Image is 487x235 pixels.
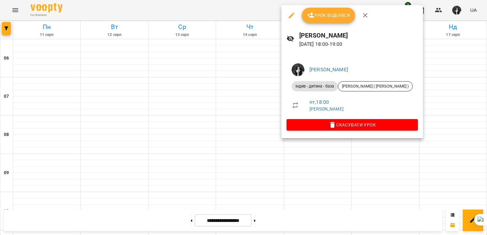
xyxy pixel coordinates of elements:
a: пт , 18:00 [309,99,329,105]
span: Скасувати Урок [292,121,413,129]
span: Індив - дитина - база [292,83,338,89]
div: [PERSON_NAME] ( [PERSON_NAME] ) [338,81,413,91]
button: Скасувати Урок [287,119,418,131]
p: [DATE] 18:00 - 19:00 [299,40,418,48]
span: Урок відбувся [307,11,350,19]
span: [PERSON_NAME] ( [PERSON_NAME] ) [338,83,412,89]
button: Урок відбувся [302,8,355,23]
a: [PERSON_NAME] [309,67,348,73]
a: [PERSON_NAME] [309,106,344,111]
h6: [PERSON_NAME] [299,31,418,40]
img: 44b315c2e714f1ab592a079ef2b679bb.jpg [292,63,304,76]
